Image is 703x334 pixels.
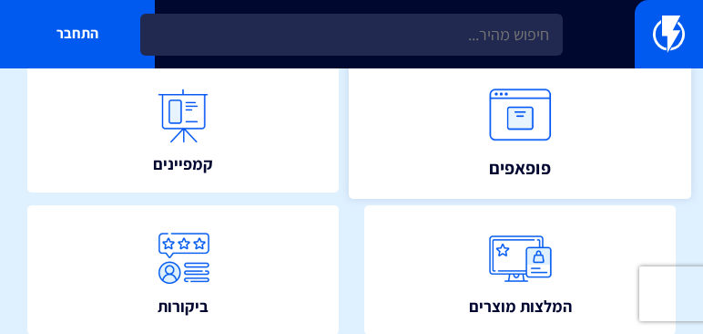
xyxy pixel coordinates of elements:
[153,152,213,176] span: קמפיינים
[158,295,209,318] span: ביקורות
[489,154,551,180] span: פופאפים
[140,14,562,56] input: חיפוש מהיר...
[469,295,572,318] span: המלצות מוצרים
[349,57,691,200] a: פופאפים
[27,63,339,193] a: קמפיינים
